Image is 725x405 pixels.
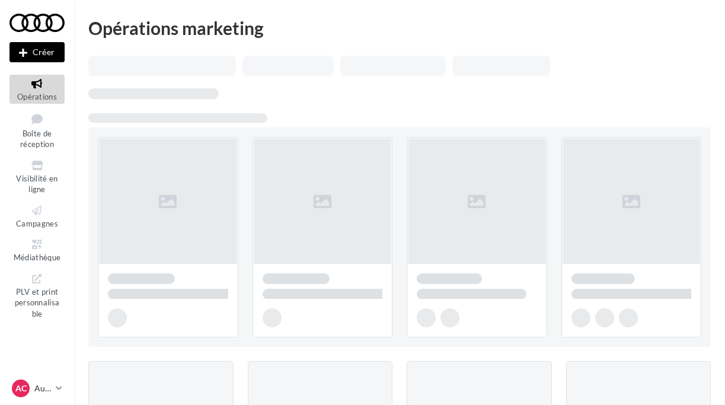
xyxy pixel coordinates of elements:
a: Visibilité en ligne [9,157,65,197]
a: Opérations [9,75,65,104]
span: Campagnes [16,219,58,228]
a: Médiathèque [9,235,65,264]
span: Opérations [17,92,57,101]
span: PLV et print personnalisable [15,285,60,318]
button: Créer [9,42,65,62]
a: Boîte de réception [9,109,65,152]
a: PLV et print personnalisable [9,270,65,321]
span: Visibilité en ligne [16,174,58,194]
span: AC [15,382,27,394]
div: Nouvelle campagne [9,42,65,62]
p: Audi CHAMBOURCY [34,382,51,394]
a: Campagnes [9,202,65,231]
span: Médiathèque [14,253,61,262]
span: Boîte de réception [20,129,54,149]
a: AC Audi CHAMBOURCY [9,377,65,400]
div: Opérations marketing [88,19,711,37]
